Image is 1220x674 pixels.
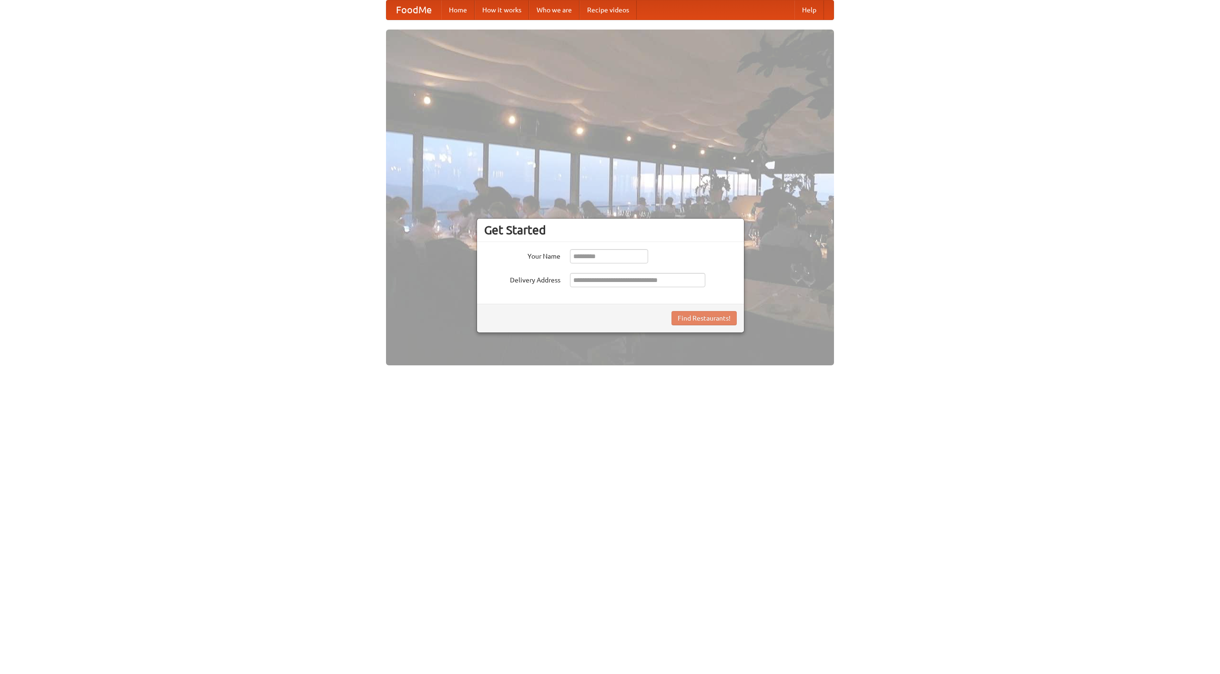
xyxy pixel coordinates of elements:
a: Recipe videos [579,0,637,20]
label: Delivery Address [484,273,560,285]
button: Find Restaurants! [671,311,737,325]
a: Home [441,0,475,20]
a: Who we are [529,0,579,20]
a: Help [794,0,824,20]
h3: Get Started [484,223,737,237]
a: FoodMe [386,0,441,20]
label: Your Name [484,249,560,261]
a: How it works [475,0,529,20]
